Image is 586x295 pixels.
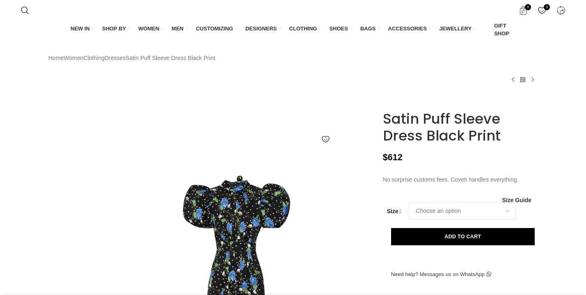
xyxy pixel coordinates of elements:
[102,25,126,32] span: SHOP BY
[508,75,518,85] a: Previous product
[71,25,90,32] span: NEW IN
[388,25,427,32] span: ACCESSORIES
[245,25,277,32] span: DESIGNERS
[46,201,96,249] img: Rotate Birger Christensen dress
[196,25,233,32] span: CUSTOMIZING
[17,2,33,18] a: Search
[387,207,401,216] label: Size
[383,152,388,162] span: $
[329,25,348,32] span: SHOES
[48,53,215,62] nav: Breadcrumb
[105,53,126,62] a: Dresses
[525,4,531,10] span: 0
[383,152,403,162] bdi: 612
[245,20,281,37] a: DESIGNERS
[17,20,570,39] div: Main navigation
[289,20,321,37] a: CLOTHING
[383,175,538,184] p: No surprise customs fees. Coveti handles everything.
[439,20,476,37] a: JEWELLERY
[138,20,163,37] a: WOMEN
[494,22,515,37] span: GIFT SHOP
[515,2,531,18] a: 0
[360,25,376,32] span: BAGS
[528,75,538,85] a: Next product
[138,25,159,32] span: WOMEN
[544,4,550,10] span: 0
[383,111,538,144] h1: Satin Puff Sleeve Dress Black Print
[48,53,64,62] a: Home
[484,26,491,34] img: GiftBag
[484,20,515,39] a: GIFT SHOP
[533,2,550,18] a: 0
[172,20,188,37] a: MEN
[391,228,535,245] button: Add to cart
[102,20,130,37] a: SHOP BY
[383,266,499,283] a: Need help? Messages us on WhatsApp
[383,98,420,106] img: Rotate Birger Christensen
[196,20,237,37] a: CUSTOMIZING
[329,20,352,37] a: SHOES
[439,25,472,32] span: JEWELLERY
[71,20,94,37] a: NEW IN
[388,20,431,37] a: ACCESSORIES
[126,53,215,62] span: Satin Puff Sleeve Dress Black Print
[289,25,317,32] span: CLOTHING
[64,53,83,62] a: Women
[360,20,380,37] a: BAGS
[46,148,96,196] img: Rotate Birger Christensen Satin Puff Sleeve Dress Black Print51851 nobg
[83,53,104,62] a: Clothing
[172,25,183,32] span: MEN
[533,2,550,18] div: My Wishlist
